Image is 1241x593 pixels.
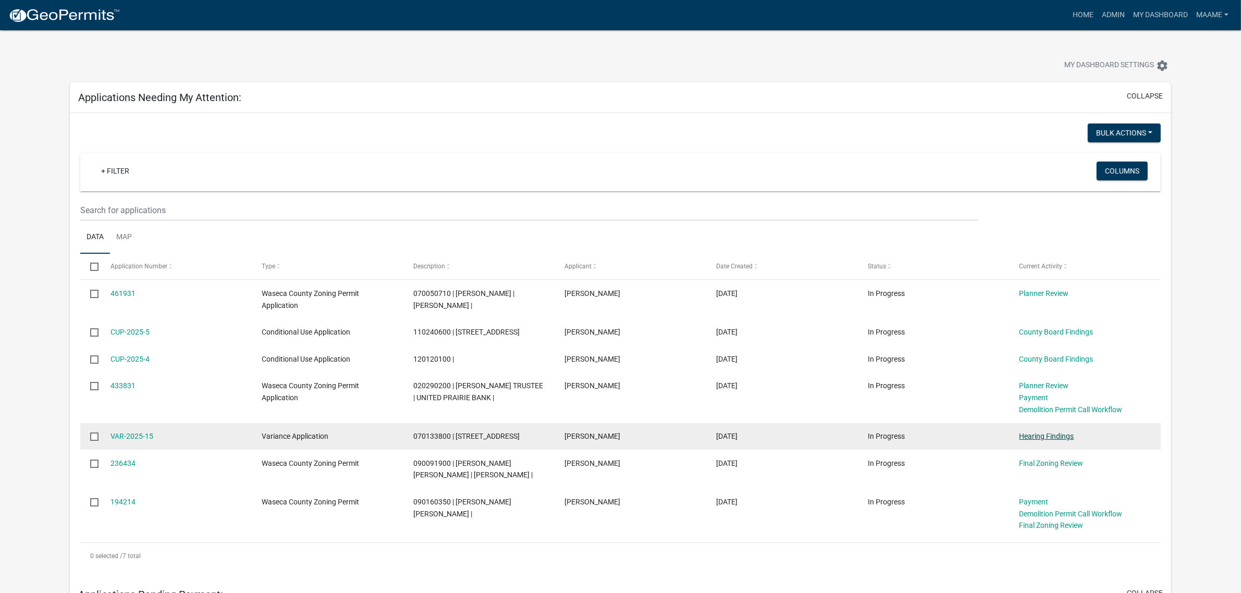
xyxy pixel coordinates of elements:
span: 08/11/2025 [716,289,738,298]
button: Columns [1097,162,1148,180]
span: Amy Woldt [565,355,621,363]
a: Payment [1019,498,1049,506]
span: Application Number [110,263,167,270]
a: Demolition Permit Call Workflow [1019,510,1123,518]
span: Conditional Use Application [262,355,350,363]
a: County Board Findings [1019,355,1093,363]
a: County Board Findings [1019,328,1093,336]
datatable-header-cell: Application Number [100,254,252,279]
span: Type [262,263,275,270]
datatable-header-cell: Select [80,254,100,279]
span: 090160350 | SONIA DOMINGUEZ LARA | [413,498,511,518]
span: 05/28/2025 [716,432,738,440]
span: Applicant [565,263,592,270]
span: In Progress [868,289,905,298]
span: 070050710 | WAYNE L BARBER | SARAH J BARBER | [413,289,514,310]
span: 110240600 | 11691 288TH AVE [413,328,520,336]
span: Sonia Lara [565,498,621,506]
span: Status [868,263,886,270]
span: Sarah Barber [565,289,621,298]
a: + Filter [93,162,138,180]
span: 07/09/2025 [716,328,738,336]
span: In Progress [868,432,905,440]
a: VAR-2025-15 [110,432,153,440]
span: 03/22/2024 [716,459,738,467]
span: Waseca County Zoning Permit [262,459,359,467]
span: 0 selected / [90,552,122,560]
span: Date Created [716,263,753,270]
span: Jennifer Connors [565,328,621,336]
a: Payment [1019,393,1049,402]
span: Description [413,263,445,270]
span: Waseca County Zoning Permit Application [262,381,359,402]
a: Planner Review [1019,289,1069,298]
span: Becky Brewer [565,459,621,467]
span: Peter [565,381,621,390]
datatable-header-cell: Date Created [706,254,858,279]
span: Waseca County Zoning Permit [262,498,359,506]
datatable-header-cell: Description [403,254,555,279]
span: 090091900 | WILLIAM DEREK BREWER | BECKY BREWER | [413,459,533,479]
span: 120120100 | [413,355,454,363]
span: Conditional Use Application [262,328,350,336]
span: In Progress [868,459,905,467]
span: In Progress [868,328,905,336]
a: My Dashboard [1129,5,1192,25]
a: CUP-2025-5 [110,328,150,336]
datatable-header-cell: Applicant [555,254,706,279]
span: Matt Holland [565,432,621,440]
span: 06/25/2025 [716,355,738,363]
a: Final Zoning Review [1019,459,1084,467]
i: settings [1156,59,1169,72]
a: 433831 [110,381,136,390]
span: 11/21/2023 [716,498,738,506]
a: Map [110,221,138,254]
span: Waseca County Zoning Permit Application [262,289,359,310]
span: In Progress [868,381,905,390]
button: My Dashboard Settingssettings [1056,55,1177,76]
a: CUP-2025-4 [110,355,150,363]
span: My Dashboard Settings [1064,59,1154,72]
datatable-header-cell: Status [858,254,1010,279]
datatable-header-cell: Type [252,254,403,279]
div: 7 total [80,543,1161,569]
a: Home [1068,5,1098,25]
span: Current Activity [1019,263,1063,270]
a: 194214 [110,498,136,506]
button: Bulk Actions [1088,123,1161,142]
datatable-header-cell: Current Activity [1009,254,1161,279]
span: Variance Application [262,432,328,440]
a: Maame [1192,5,1233,25]
span: In Progress [868,498,905,506]
a: Demolition Permit Call Workflow [1019,405,1123,414]
div: collapse [70,113,1171,579]
a: 236434 [110,459,136,467]
a: Admin [1098,5,1129,25]
a: 461931 [110,289,136,298]
button: collapse [1127,91,1163,102]
a: Final Zoning Review [1019,521,1084,529]
span: In Progress [868,355,905,363]
span: 070133800 | 17674 240TH ST | 8 [413,432,520,440]
span: 06/10/2025 [716,381,738,390]
a: Hearing Findings [1019,432,1074,440]
input: Search for applications [80,200,978,221]
h5: Applications Needing My Attention: [78,91,241,104]
span: 020290200 | AMY DILLON TRUSTEE | UNITED PRAIRIE BANK | [413,381,543,402]
a: Planner Review [1019,381,1069,390]
a: Data [80,221,110,254]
